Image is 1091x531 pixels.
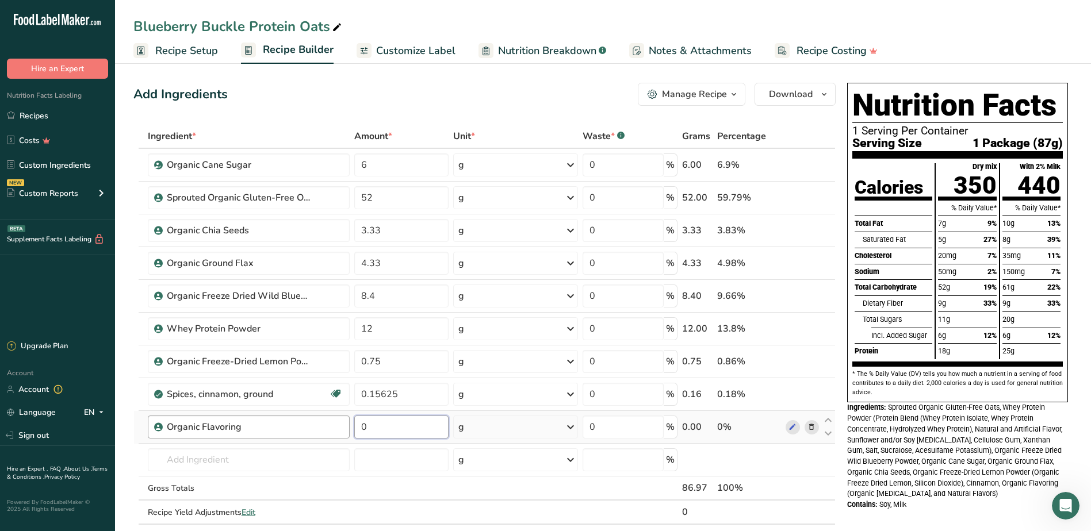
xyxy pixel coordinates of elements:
[148,482,350,494] div: Gross Totals
[855,279,932,295] div: Total Carbohydrate
[769,87,813,101] span: Download
[629,38,752,64] a: Notes & Attachments
[1047,219,1061,228] span: 13%
[376,43,455,59] span: Customize Label
[863,311,932,328] div: Total Sugars
[1002,251,1021,260] span: 35mg
[682,420,713,434] div: 0.00
[852,370,1063,397] p: * The % Daily Value (DV) tells you how much a nutrient in a serving of food contributes to a dail...
[855,343,932,359] div: Protein
[847,403,1062,498] span: Sprouted Organic Gluten-Free Oats, Whey Protein Powder (Protein Blend (Whey Protein Isolate, Whey...
[938,347,950,355] span: 18g
[717,355,781,368] div: 0.86%
[50,465,64,473] a: FAQ .
[847,403,886,411] span: Ingredients:
[855,216,932,232] div: Total Fat
[682,322,713,336] div: 12.00
[84,406,108,420] div: EN
[775,38,878,64] a: Recipe Costing
[938,219,946,228] span: 7g
[1047,251,1061,260] span: 11%
[167,355,311,368] div: Organic Freeze-Dried Lemon Powder
[717,387,781,401] div: 0.18%
[1047,283,1061,291] span: 22%
[498,43,596,59] span: Nutrition Breakdown
[167,420,311,434] div: Organic Flavoring
[717,420,781,434] div: 0%
[682,191,713,205] div: 52.00
[167,256,311,270] div: Organic Ground Flax
[717,322,781,336] div: 13.8%
[133,85,228,104] div: Add Ingredients
[167,387,311,401] div: Spices, cinnamon, ground
[717,256,781,270] div: 4.98%
[938,235,946,244] span: 5g
[167,289,311,303] div: Organic Freeze Dried Wild Blueberry Powder
[458,387,464,401] div: g
[954,171,997,199] span: 350
[1002,219,1015,228] span: 10g
[938,200,996,216] div: % Daily Value*
[1002,235,1010,244] span: 8g
[458,256,464,270] div: g
[7,225,25,232] div: BETA
[1052,492,1079,520] iframe: Intercom live chat
[649,43,752,59] span: Notes & Attachments
[7,341,68,352] div: Upgrade Plan
[983,331,997,340] span: 12%
[1002,299,1010,307] span: 9g
[717,289,781,303] div: 9.66%
[1051,267,1061,276] span: 7%
[983,299,997,307] span: 33%
[133,16,344,37] div: Blueberry Buckle Protein Oats
[797,43,867,59] span: Recipe Costing
[855,178,923,197] div: Calories
[938,315,950,324] span: 11g
[241,37,334,64] a: Recipe Builder
[7,499,108,513] div: Powered By FoodLabelMaker © 2025 All Rights Reserved
[453,129,475,143] span: Unit
[458,322,464,336] div: g
[682,387,713,401] div: 0.16
[155,43,218,59] span: Recipe Setup
[717,481,781,495] div: 100%
[863,295,932,311] div: Dietary Fiber
[7,402,56,422] a: Language
[983,235,997,244] span: 27%
[938,299,946,307] span: 9g
[682,224,713,237] div: 3.33
[7,465,108,481] a: Terms & Conditions .
[458,289,464,303] div: g
[1002,347,1015,355] span: 25g
[662,87,727,101] div: Manage Recipe
[871,328,932,344] div: Incl. Added Sugar
[1047,299,1061,307] span: 33%
[583,129,625,143] div: Waste
[458,453,464,467] div: g
[855,248,932,264] div: Cholesterol
[1020,163,1061,171] div: With 2% Milk
[7,179,24,186] div: NEW
[682,129,710,143] span: Grams
[717,158,781,172] div: 6.9%
[983,283,997,291] span: 19%
[1047,235,1061,244] span: 39%
[1002,331,1010,340] span: 6g
[148,129,196,143] span: Ingredient
[64,465,91,473] a: About Us .
[987,251,997,260] span: 7%
[167,224,311,237] div: Organic Chia Seeds
[1002,200,1061,216] div: % Daily Value*
[7,465,48,473] a: Hire an Expert .
[973,137,1063,149] span: 1 Package (87g)
[1047,331,1061,340] span: 12%
[852,125,1063,137] p: 1 Serving Per Container
[1017,171,1061,199] span: 440
[682,505,713,519] div: 0
[458,191,464,205] div: g
[167,191,311,205] div: Sprouted Organic Gluten-Free Oats
[938,331,946,340] span: 6g
[682,158,713,172] div: 6.00
[148,506,350,518] div: Recipe Yield Adjustments
[863,232,932,248] div: Saturated Fat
